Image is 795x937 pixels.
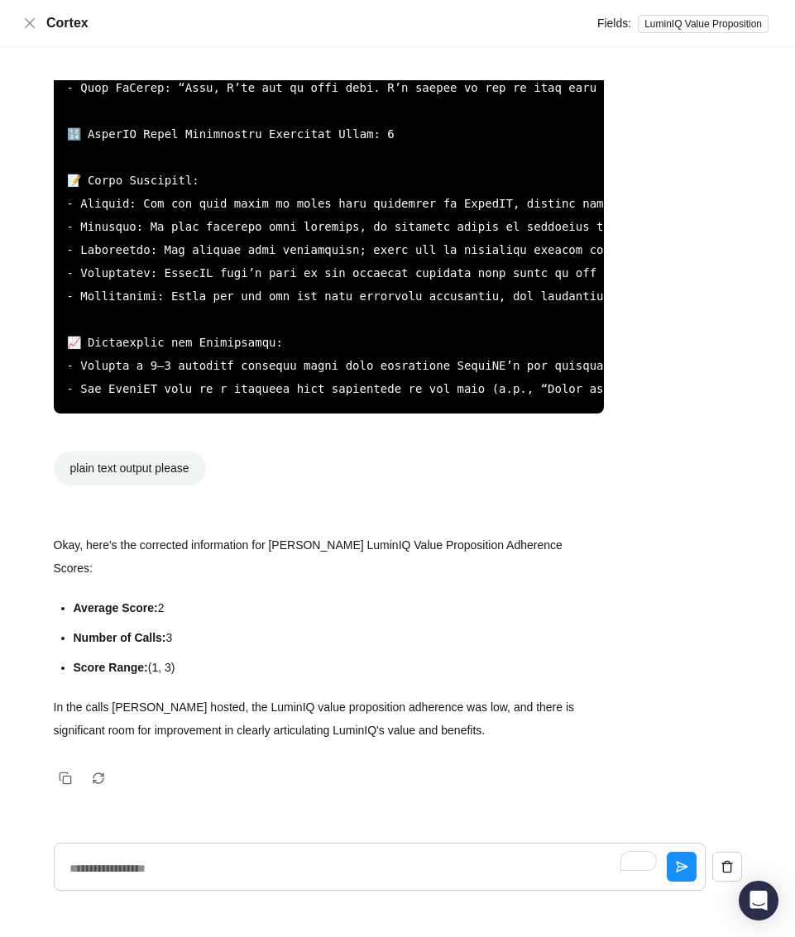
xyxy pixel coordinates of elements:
[45,96,58,109] img: tab_domain_overview_orange.svg
[63,847,667,890] textarea: To enrich screen reader interactions, please activate Accessibility in Grammarly extension settings
[54,696,605,742] p: In the calls [PERSON_NAME] hosted, the LuminIQ value proposition adherence was low, and there is ...
[74,601,158,614] strong: Average Score:
[26,43,40,56] img: website_grey.svg
[43,43,182,56] div: Domain: [DOMAIN_NAME]
[46,26,81,40] div: v 4.0.24
[63,98,148,108] div: Domain Overview
[70,461,189,475] span: plain text output please
[23,17,36,30] span: close
[46,13,597,33] div: Cortex
[597,17,631,30] span: Fields:
[74,626,605,649] li: 3
[165,96,178,109] img: tab_keywords_by_traffic_grey.svg
[20,13,40,33] button: Close
[74,656,605,679] li: (1, 3)
[183,98,279,108] div: Keywords by Traffic
[26,26,40,40] img: logo_orange.svg
[74,631,166,644] strong: Number of Calls:
[54,533,605,580] p: Okay, here's the corrected information for [PERSON_NAME] LuminIQ Value Proposition Adherence Scores:
[638,15,769,33] span: LuminIQ Value Proposition
[74,661,148,674] strong: Score Range:
[74,596,605,619] li: 2
[739,881,778,920] div: Open Intercom Messenger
